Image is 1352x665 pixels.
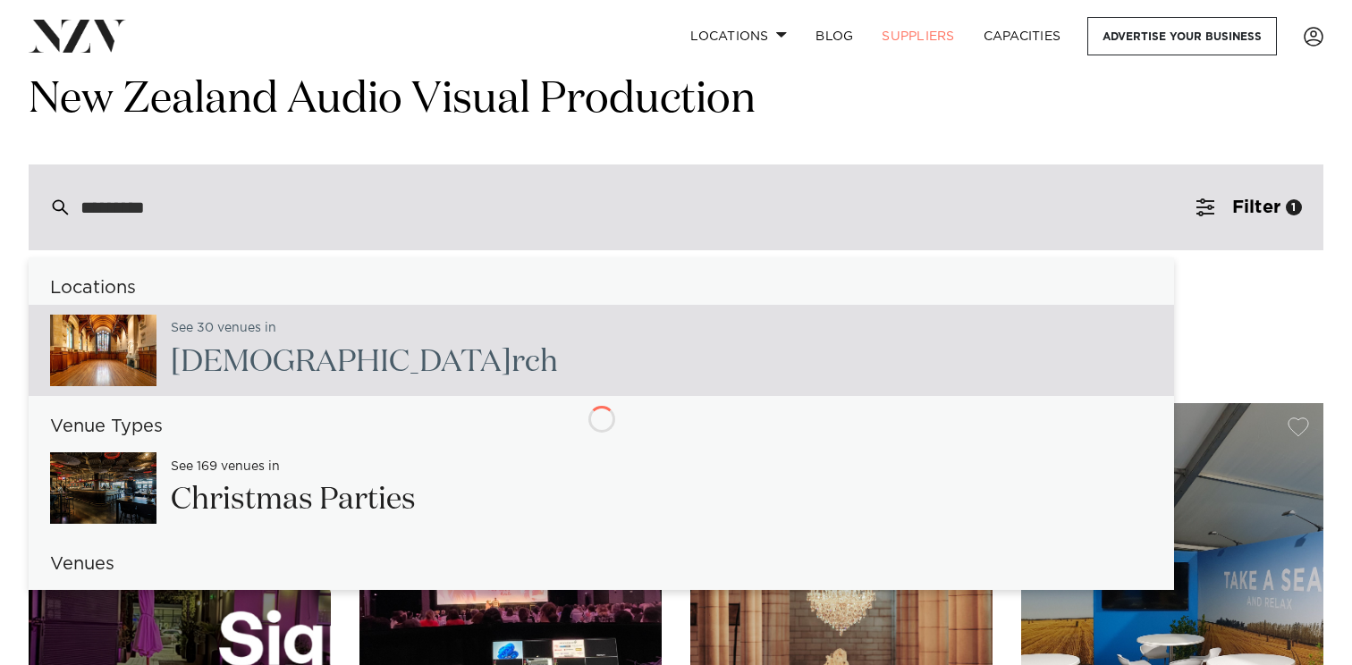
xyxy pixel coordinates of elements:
[29,72,1323,129] h1: New Zealand Audio Visual Production
[801,17,867,55] a: BLOG
[50,315,156,386] img: n7Ld7ZY94jdK5bNhP0TXmQJGrsxOiZZYcCvi9Ijs.jpg
[171,347,511,377] span: [DEMOGRAPHIC_DATA]
[171,460,280,474] small: See 169 venues in
[50,452,156,524] img: TN14AGCJajE0DrIRhRM7iNIVaFw8EZh34fgAcahj.jpg
[969,17,1076,55] a: Capacities
[1232,198,1280,216] span: Filter
[1087,17,1277,55] a: Advertise your business
[676,17,801,55] a: Locations
[867,17,968,55] a: SUPPLIERS
[1286,199,1302,215] div: 1
[29,417,1174,436] h6: Venue Types
[29,555,1174,574] h6: Venues
[171,480,416,520] h2: Christmas Parties
[1175,164,1323,250] button: Filter1
[29,20,126,52] img: nzv-logo.png
[29,279,1174,298] h6: Locations
[171,342,558,383] h2: rch
[171,322,276,335] small: See 30 venues in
